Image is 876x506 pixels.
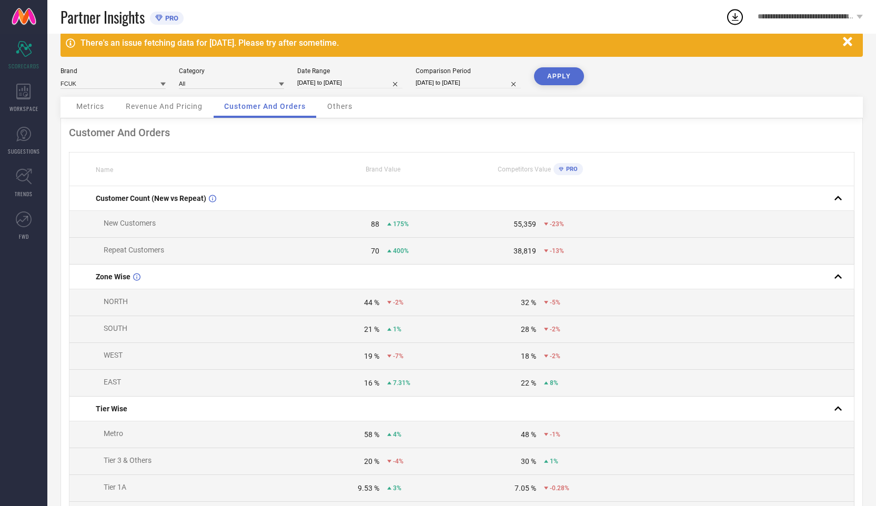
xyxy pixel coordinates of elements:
[163,14,178,22] span: PRO
[726,7,744,26] div: Open download list
[364,379,379,387] div: 16 %
[327,102,353,110] span: Others
[521,352,536,360] div: 18 %
[9,105,38,113] span: WORKSPACE
[76,102,104,110] span: Metrics
[179,67,284,75] div: Category
[393,352,404,360] span: -7%
[104,483,126,491] span: Tier 1A
[393,326,401,333] span: 1%
[96,166,113,174] span: Name
[104,219,156,227] span: New Customers
[96,194,206,203] span: Customer Count (New vs Repeat)
[393,431,401,438] span: 4%
[61,67,166,75] div: Brand
[393,458,404,465] span: -4%
[104,429,123,438] span: Metro
[521,457,536,465] div: 30 %
[104,324,127,332] span: SOUTH
[550,484,569,492] span: -0.28%
[15,190,33,198] span: TRENDS
[393,379,410,387] span: 7.31%
[364,457,379,465] div: 20 %
[8,147,40,155] span: SUGGESTIONS
[521,298,536,307] div: 32 %
[371,220,379,228] div: 88
[104,351,123,359] span: WEST
[550,247,564,255] span: -13%
[371,247,379,255] div: 70
[515,484,536,492] div: 7.05 %
[19,232,29,240] span: FWD
[96,404,127,413] span: Tier Wise
[104,297,128,306] span: NORTH
[416,67,521,75] div: Comparison Period
[521,379,536,387] div: 22 %
[69,126,854,139] div: Customer And Orders
[550,431,560,438] span: -1%
[104,456,152,464] span: Tier 3 & Others
[393,220,409,228] span: 175%
[96,272,130,281] span: Zone Wise
[61,6,145,28] span: Partner Insights
[364,298,379,307] div: 44 %
[364,352,379,360] div: 19 %
[364,325,379,333] div: 21 %
[80,38,838,48] div: There's an issue fetching data for [DATE]. Please try after sometime.
[563,166,578,173] span: PRO
[550,220,564,228] span: -23%
[366,166,400,173] span: Brand Value
[364,430,379,439] div: 58 %
[358,484,379,492] div: 9.53 %
[550,326,560,333] span: -2%
[104,246,164,254] span: Repeat Customers
[550,458,558,465] span: 1%
[534,67,584,85] button: APPLY
[297,67,402,75] div: Date Range
[393,484,401,492] span: 3%
[498,166,551,173] span: Competitors Value
[513,247,536,255] div: 38,819
[521,325,536,333] div: 28 %
[416,77,521,88] input: Select comparison period
[393,247,409,255] span: 400%
[224,102,306,110] span: Customer And Orders
[104,378,121,386] span: EAST
[513,220,536,228] div: 55,359
[550,299,560,306] span: -5%
[126,102,203,110] span: Revenue And Pricing
[550,379,558,387] span: 8%
[8,62,39,70] span: SCORECARDS
[297,77,402,88] input: Select date range
[521,430,536,439] div: 48 %
[550,352,560,360] span: -2%
[393,299,404,306] span: -2%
